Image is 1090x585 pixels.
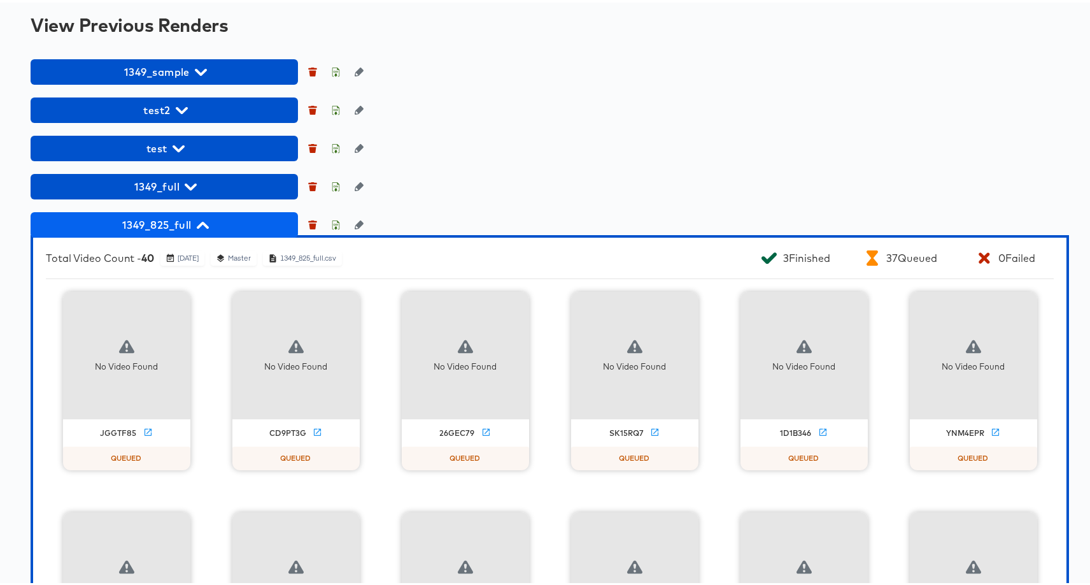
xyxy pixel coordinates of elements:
[141,249,154,262] b: 40
[37,175,292,193] span: 1349_full
[227,251,251,261] div: Master
[101,426,137,436] div: jggtf85
[942,358,1005,370] div: No Video Found
[46,249,154,262] div: Total Video Count -
[269,426,306,436] div: cd9pt3g
[440,426,475,436] div: 26gec79
[953,451,994,461] span: QUEUED
[95,358,158,370] div: No Video Found
[37,61,292,78] span: 1349_sample
[276,451,316,461] span: QUEUED
[264,358,327,370] div: No Video Found
[609,426,644,436] div: sk15rq7
[784,451,825,461] span: QUEUED
[31,12,1069,32] div: View Previous Renders
[280,251,337,261] div: 1349_825_full.csv
[106,451,147,461] span: QUEUED
[31,95,298,120] button: test2
[772,358,835,370] div: No Video Found
[445,451,486,461] span: QUEUED
[614,451,655,461] span: QUEUED
[783,249,830,262] div: 3 Finished
[886,249,937,262] div: 37 Queued
[31,133,298,159] button: test
[37,137,292,155] span: test
[31,171,298,197] button: 1349_full
[31,210,298,235] button: 1349_825_full
[998,249,1035,262] div: 0 Failed
[37,213,292,231] span: 1349_825_full
[434,358,497,370] div: No Video Found
[946,426,984,436] div: ynm4epr
[603,358,666,370] div: No Video Found
[177,251,199,261] div: [DATE]
[37,99,292,117] span: test2
[31,57,298,82] button: 1349_sample
[781,426,812,436] div: 1d1b346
